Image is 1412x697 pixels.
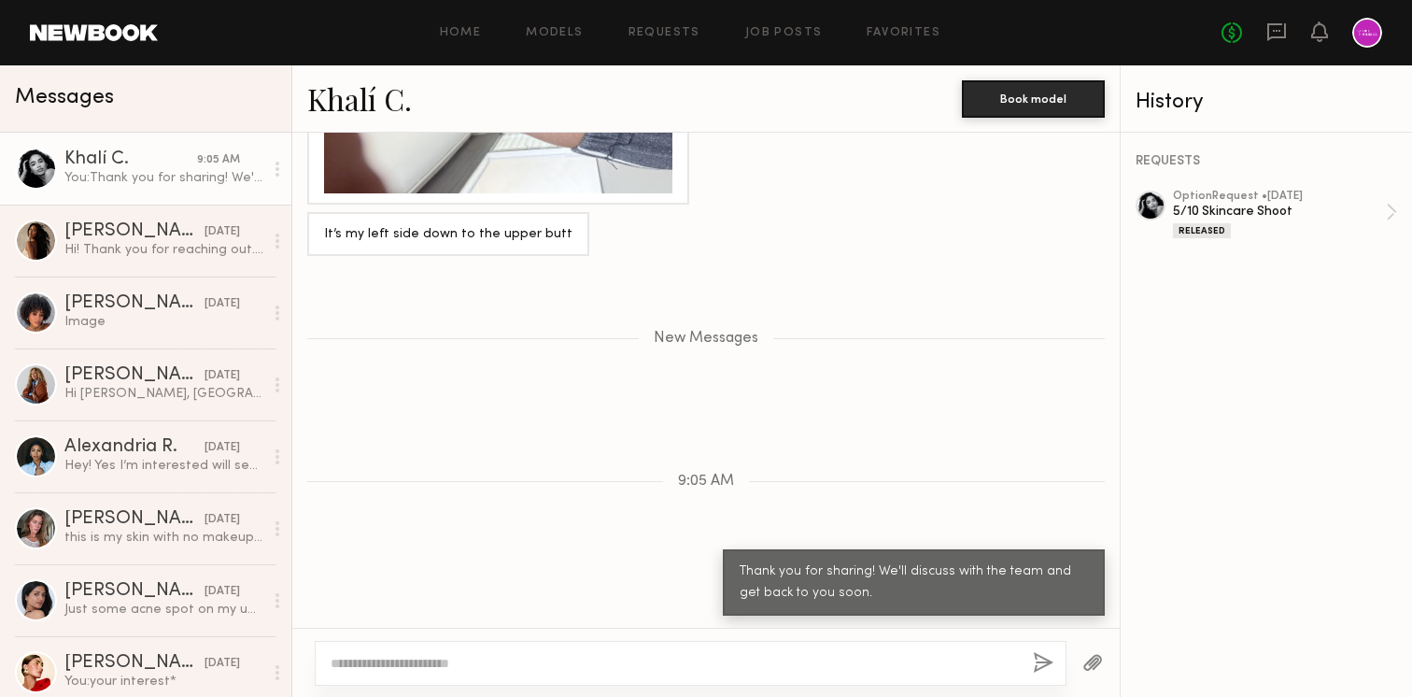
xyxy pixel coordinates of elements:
a: Khalí C. [307,78,412,119]
a: Models [526,27,583,39]
div: [PERSON_NAME] [64,294,205,313]
a: Requests [628,27,700,39]
button: Book model [962,80,1105,118]
div: Hi [PERSON_NAME], [GEOGRAPHIC_DATA] to e-meet you! :) I’ll send along a few digitals later this e... [64,385,263,403]
div: [DATE] [205,439,240,457]
div: 5/10 Skincare Shoot [1173,203,1386,220]
div: [DATE] [205,583,240,601]
a: Book model [962,90,1105,106]
div: It’s my left side down to the upper butt [324,224,572,246]
span: Messages [15,87,114,108]
div: 9:05 AM [197,151,240,169]
div: [DATE] [205,367,240,385]
div: You: Thank you for sharing! We'll discuss with the team and get back to you soon. [64,169,263,187]
div: Thank you for sharing! We'll discuss with the team and get back to you soon. [740,562,1088,605]
div: [DATE] [205,655,240,673]
div: [PERSON_NAME] [64,510,205,529]
a: Home [440,27,482,39]
span: New Messages [654,331,758,347]
div: [PERSON_NAME] [64,654,205,673]
div: [PERSON_NAME] [64,582,205,601]
div: Just some acne spot on my upper back [64,601,263,619]
div: [PERSON_NAME] [64,366,205,385]
div: [PERSON_NAME] [64,222,205,241]
div: REQUESTS [1136,155,1397,168]
a: Favorites [867,27,940,39]
div: Hey! Yes I’m interested will send over a photo once I get off my flight [64,457,263,475]
span: 9:05 AM [678,474,734,490]
div: Khalí C. [64,150,197,169]
div: Alexandria R. [64,438,205,457]
div: Image [64,313,263,331]
div: option Request • [DATE] [1173,191,1386,203]
div: [DATE] [205,295,240,313]
a: optionRequest •[DATE]5/10 Skincare ShootReleased [1173,191,1397,238]
div: Released [1173,223,1231,238]
div: this is my skin with no makeup on [64,529,263,547]
div: History [1136,92,1397,113]
div: You: your interest* [64,673,263,690]
div: [DATE] [205,223,240,241]
div: Hi! Thank you for reaching out. Yes sorry I don’t :( [64,241,263,259]
div: [DATE] [205,511,240,529]
a: Job Posts [745,27,823,39]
